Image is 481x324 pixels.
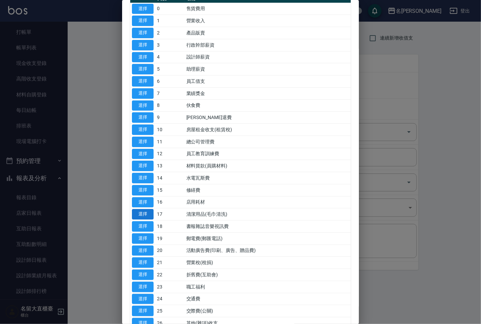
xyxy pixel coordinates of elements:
td: 12 [155,148,185,160]
button: 選擇 [132,137,154,147]
td: 21 [155,257,185,269]
td: 3 [155,39,185,51]
td: 交通費 [185,293,351,305]
td: 1 [155,15,185,27]
td: 14 [155,172,185,184]
td: 員工教育訓練費 [185,148,351,160]
td: 業績獎金 [185,87,351,99]
td: 8 [155,99,185,112]
td: 19 [155,232,185,245]
td: 店用耗材 [185,196,351,208]
td: 折舊費(互助會) [185,269,351,281]
td: 活動廣告費(印刷、廣告、贈品費) [185,245,351,257]
td: 17 [155,208,185,221]
td: 修繕費 [185,184,351,196]
td: 13 [155,160,185,172]
td: 20 [155,245,185,257]
td: [PERSON_NAME]退費 [185,112,351,124]
button: 選擇 [132,124,154,135]
td: 售貨費用 [185,3,351,15]
button: 選擇 [132,88,154,99]
td: 4 [155,51,185,63]
button: 選擇 [132,161,154,171]
td: 房屋租金收支(租賃稅) [185,124,351,136]
button: 選擇 [132,40,154,50]
button: 選擇 [132,270,154,280]
td: 7 [155,87,185,99]
button: 選擇 [132,149,154,159]
td: 助理薪資 [185,63,351,75]
button: 選擇 [132,197,154,208]
button: 選擇 [132,100,154,111]
button: 選擇 [132,52,154,63]
td: 22 [155,269,185,281]
button: 選擇 [132,257,154,268]
button: 選擇 [132,294,154,304]
button: 選擇 [132,282,154,292]
button: 選擇 [132,4,154,14]
td: 郵電費(郵匯電話) [185,232,351,245]
button: 選擇 [132,173,154,183]
td: 水電瓦斯費 [185,172,351,184]
td: 材料貨款(員購材料) [185,160,351,172]
td: 員工借支 [185,75,351,88]
td: 24 [155,293,185,305]
td: 15 [155,184,185,196]
button: 選擇 [132,28,154,38]
button: 選擇 [132,221,154,232]
td: 16 [155,196,185,208]
td: 設計師薪資 [185,51,351,63]
td: 書報雜誌音樂視訊費 [185,221,351,233]
td: 6 [155,75,185,88]
td: 伙食費 [185,99,351,112]
td: 18 [155,221,185,233]
button: 選擇 [132,112,154,123]
td: 2 [155,27,185,39]
td: 行政幹部薪資 [185,39,351,51]
td: 產品販賣 [185,27,351,39]
button: 選擇 [132,64,154,74]
td: 9 [155,112,185,124]
button: 選擇 [132,16,154,26]
button: 選擇 [132,76,154,87]
button: 選擇 [132,185,154,195]
td: 11 [155,136,185,148]
td: 0 [155,3,185,15]
td: 10 [155,124,185,136]
td: 營業稅(稅捐) [185,257,351,269]
button: 選擇 [132,233,154,244]
td: 交際費(公關) [185,305,351,317]
td: 25 [155,305,185,317]
td: 5 [155,63,185,75]
td: 23 [155,281,185,293]
td: 營業收入 [185,15,351,27]
td: 總公司管理費 [185,136,351,148]
td: 職工福利 [185,281,351,293]
button: 選擇 [132,246,154,256]
button: 選擇 [132,209,154,219]
td: 清潔用品(毛巾清洗) [185,208,351,221]
button: 選擇 [132,306,154,316]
